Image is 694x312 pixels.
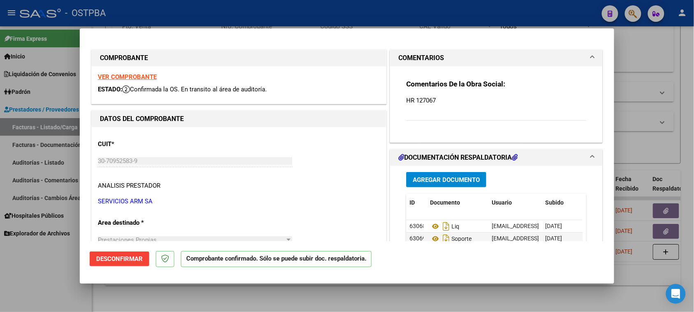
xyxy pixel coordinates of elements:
i: Descargar documento [441,220,451,233]
a: VER COMPROBANTE [98,73,157,81]
span: 63068 [409,223,426,229]
span: Prestaciones Propias [98,236,157,244]
strong: Comentarios De la Obra Social: [406,80,505,88]
button: Agregar Documento [406,172,486,187]
strong: DATOS DEL COMPROBANTE [100,115,184,123]
p: HR 127067 [406,96,586,105]
button: Desconfirmar [90,251,149,266]
span: [EMAIL_ADDRESS][DOMAIN_NAME] - SERVICIOS ARM SA [492,223,637,229]
p: Comprobante confirmado. Sólo se puede subir doc. respaldatoria. [181,251,372,267]
span: ESTADO: [98,86,122,93]
span: Confirmada la OS. En transito al área de auditoría. [122,86,267,93]
span: Liq [430,223,459,230]
span: Documento [430,199,460,206]
div: COMENTARIOS [390,66,602,142]
mat-expansion-panel-header: COMENTARIOS [390,50,602,66]
span: Soporte [430,235,472,242]
span: ID [409,199,415,206]
span: Subido [545,199,564,206]
span: Agregar Documento [413,176,480,184]
h1: DOCUMENTACIÓN RESPALDATORIA [398,153,518,163]
div: Open Intercom Messenger [666,284,686,304]
i: Descargar documento [441,232,451,245]
span: [EMAIL_ADDRESS][DOMAIN_NAME] - SERVICIOS ARM SA [492,235,637,242]
datatable-header-cell: ID [406,194,427,212]
h1: COMENTARIOS [398,53,444,63]
p: CUIT [98,140,183,149]
p: Area destinado * [98,218,183,228]
mat-expansion-panel-header: DOCUMENTACIÓN RESPALDATORIA [390,149,602,166]
div: ANALISIS PRESTADOR [98,181,160,191]
datatable-header-cell: Documento [427,194,488,212]
span: 63069 [409,235,426,242]
datatable-header-cell: Usuario [488,194,542,212]
span: [DATE] [545,235,562,242]
span: Desconfirmar [96,255,143,263]
p: SERVICIOS ARM SA [98,197,380,206]
datatable-header-cell: Subido [542,194,583,212]
strong: COMPROBANTE [100,54,148,62]
span: [DATE] [545,223,562,229]
span: Usuario [492,199,512,206]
